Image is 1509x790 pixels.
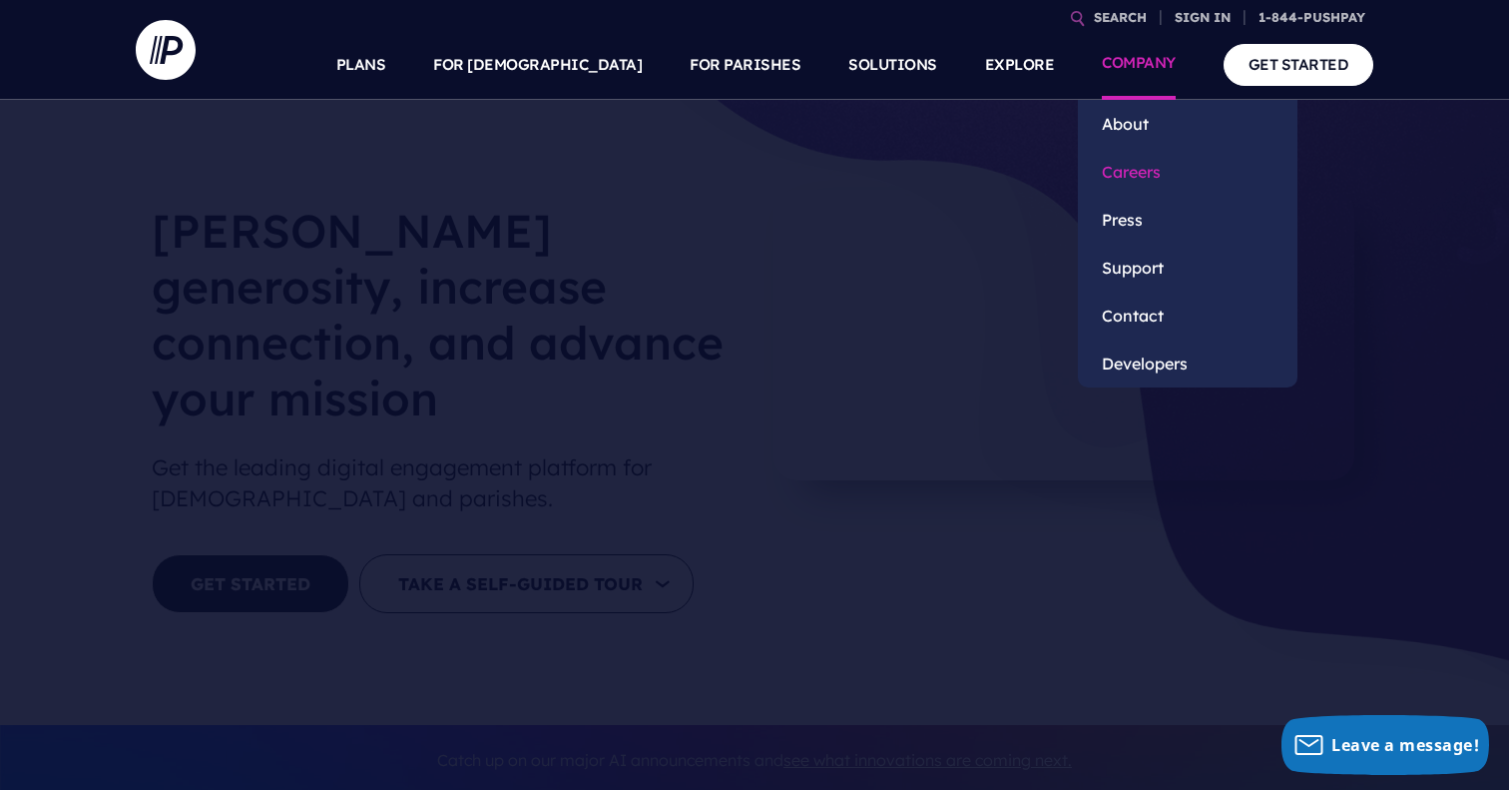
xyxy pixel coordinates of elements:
a: EXPLORE [985,30,1055,100]
a: Developers [1078,340,1297,388]
a: FOR PARISHES [690,30,800,100]
a: Contact [1078,292,1297,340]
a: Careers [1078,148,1297,196]
a: About [1078,100,1297,148]
a: SOLUTIONS [848,30,937,100]
span: Leave a message! [1331,734,1479,756]
a: Support [1078,244,1297,292]
a: FOR [DEMOGRAPHIC_DATA] [433,30,642,100]
a: PLANS [336,30,386,100]
a: COMPANY [1102,30,1176,100]
a: Press [1078,196,1297,244]
button: Leave a message! [1281,715,1489,775]
a: GET STARTED [1224,44,1374,85]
